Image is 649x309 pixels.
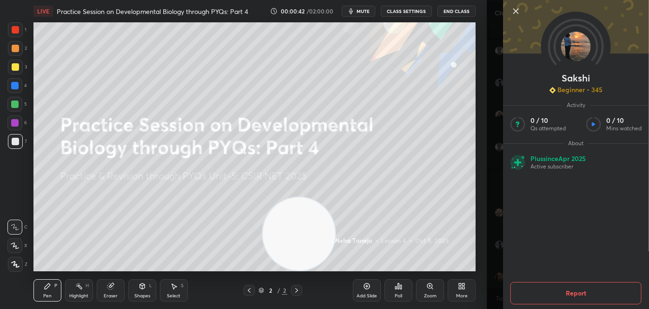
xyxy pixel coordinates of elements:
[8,41,27,56] div: 2
[357,294,377,298] div: Add Slide
[424,294,437,298] div: Zoom
[181,283,184,288] div: S
[69,294,88,298] div: Highlight
[437,6,476,17] button: End Class
[167,294,180,298] div: Select
[562,101,590,109] span: Activity
[381,6,432,17] button: CLASS SETTINGS
[357,8,370,14] span: mute
[277,288,280,293] div: /
[43,294,52,298] div: Pen
[557,86,603,94] p: Beginner • 345
[149,283,152,288] div: L
[7,220,27,235] div: C
[33,6,53,17] div: LIVE
[510,282,642,304] button: Report
[561,32,591,61] img: a67bbdc039c24df1a3646fbf77f31051.jpg
[7,115,27,130] div: 6
[104,294,118,298] div: Eraser
[86,283,89,288] div: H
[57,7,248,16] h4: Practice Session on Developmental Biology through PYQs: Part 4
[549,87,556,94] img: Learner_Badge_beginner_1_8b307cf2a0.svg
[606,116,642,125] p: 0 / 10
[8,60,27,74] div: 3
[7,97,27,112] div: 5
[54,283,57,288] div: P
[8,134,27,149] div: 7
[530,125,566,132] p: Qs attempted
[456,294,468,298] div: More
[8,257,27,272] div: Z
[8,22,26,37] div: 1
[134,294,150,298] div: Shapes
[606,125,642,132] p: Mins watched
[7,238,27,253] div: X
[282,286,287,295] div: 2
[342,6,375,17] button: mute
[7,78,27,93] div: 4
[530,154,586,163] p: Plus since Apr 2025
[266,288,275,293] div: 2
[562,74,590,82] p: Sakshi
[530,116,566,125] p: 0 / 10
[395,294,402,298] div: Poll
[563,140,588,147] span: About
[530,163,586,170] p: Active subscriber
